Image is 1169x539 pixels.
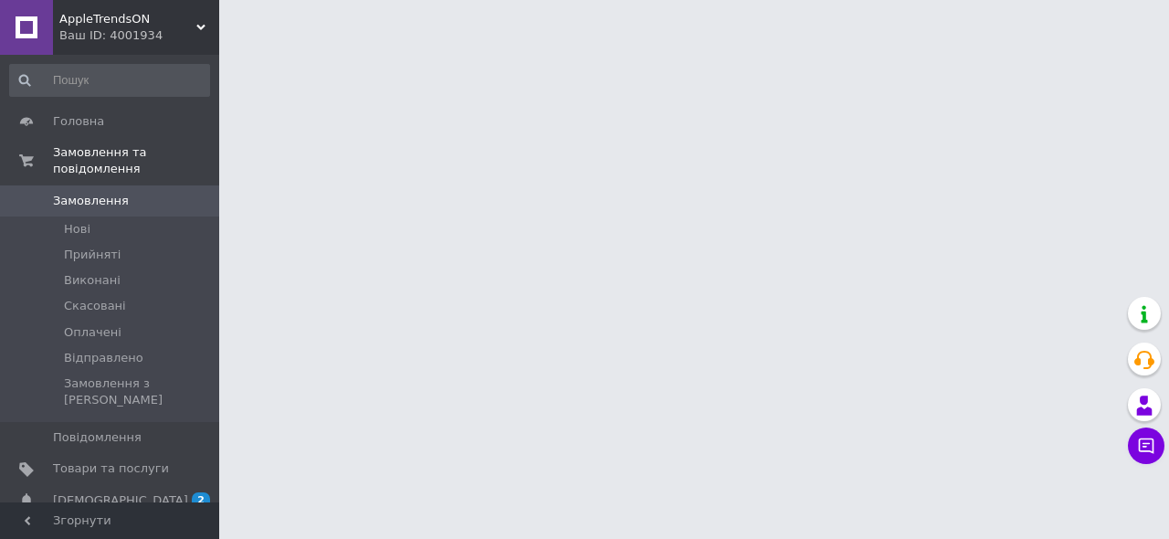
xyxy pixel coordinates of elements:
span: Виконані [64,272,121,289]
input: Пошук [9,64,210,97]
span: Головна [53,113,104,130]
span: Скасовані [64,298,126,314]
span: Замовлення та повідомлення [53,144,219,177]
span: Товари та послуги [53,460,169,477]
button: Чат з покупцем [1128,428,1164,464]
span: AppleTrendsON [59,11,196,27]
span: Нові [64,221,90,238]
span: Прийняті [64,247,121,263]
div: Ваш ID: 4001934 [59,27,219,44]
span: Оплачені [64,324,121,341]
span: Повідомлення [53,429,142,446]
span: Замовлення [53,193,129,209]
span: Замовлення з [PERSON_NAME] [64,375,208,408]
span: 2 [192,492,210,508]
span: [DEMOGRAPHIC_DATA] [53,492,188,509]
span: Відправлено [64,350,143,366]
